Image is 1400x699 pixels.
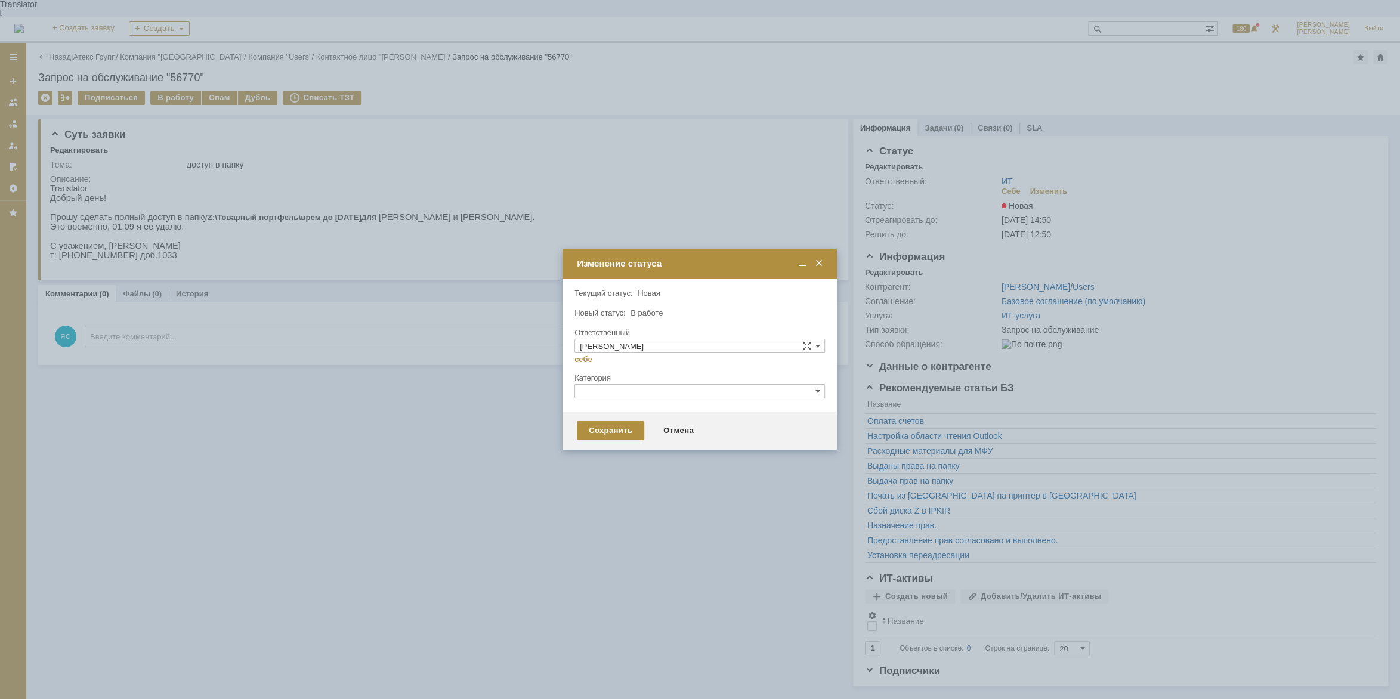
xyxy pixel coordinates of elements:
[577,258,825,269] div: Изменение статуса
[574,289,632,298] label: Текущий статус:
[574,329,823,336] div: Ответственный
[638,289,660,298] span: Новая
[574,308,626,317] label: Новый статус:
[631,308,663,317] span: В работе
[574,355,592,364] a: себе
[574,374,823,382] div: Категория
[813,258,825,269] span: Закрыть
[802,341,812,351] span: Сложная форма
[796,258,808,269] span: Свернуть (Ctrl + M)
[157,29,311,38] span: Z:\Товарный портфель\врем до [DATE]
